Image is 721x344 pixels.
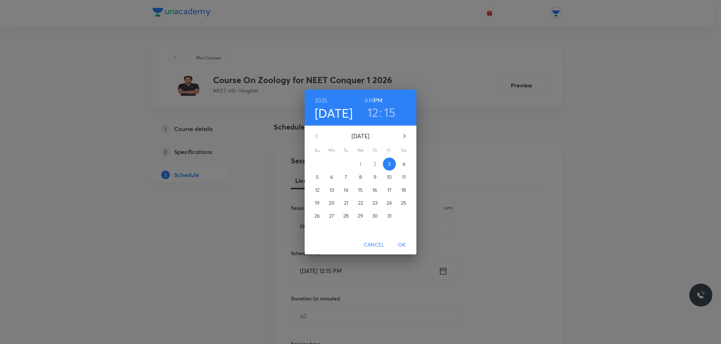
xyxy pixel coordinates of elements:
[379,105,382,120] h3: :
[325,132,396,140] p: [DATE]
[384,105,396,120] button: 15
[354,209,367,222] button: 29
[386,199,392,207] p: 24
[340,171,353,184] button: 7
[374,95,382,105] button: PM
[372,186,377,194] p: 16
[359,173,362,181] p: 8
[372,199,377,207] p: 23
[383,147,396,154] span: Fr
[368,171,381,184] button: 9
[325,147,338,154] span: Mo
[343,212,349,219] p: 28
[368,196,381,209] button: 23
[311,147,324,154] span: Su
[387,212,392,219] p: 31
[311,171,324,184] button: 5
[354,147,367,154] span: We
[361,238,388,252] button: Cancel
[315,95,328,105] button: 2025
[383,209,396,222] button: 31
[311,184,324,196] button: 12
[364,95,373,105] button: AM
[329,212,334,219] p: 27
[397,184,410,196] button: 18
[325,184,338,196] button: 13
[354,171,367,184] button: 8
[387,173,392,181] p: 10
[325,196,338,209] button: 20
[311,196,324,209] button: 19
[340,184,353,196] button: 14
[383,184,396,196] button: 17
[372,212,378,219] p: 30
[315,105,353,121] button: [DATE]
[364,240,385,249] span: Cancel
[354,196,367,209] button: 22
[329,199,335,207] p: 20
[358,186,363,194] p: 15
[344,199,348,207] p: 21
[368,147,381,154] span: Th
[401,199,406,207] p: 25
[314,212,320,219] p: 26
[401,186,406,194] p: 18
[383,158,396,171] button: 3
[345,173,347,181] p: 7
[354,184,367,196] button: 15
[344,186,348,194] p: 14
[373,173,376,181] p: 9
[368,209,381,222] button: 30
[316,173,319,181] p: 5
[358,199,363,207] p: 22
[325,209,338,222] button: 27
[325,171,338,184] button: 6
[315,186,319,194] p: 12
[368,184,381,196] button: 16
[358,212,363,219] p: 29
[402,173,406,181] p: 11
[383,171,396,184] button: 10
[383,196,396,209] button: 24
[397,171,410,184] button: 11
[330,173,333,181] p: 6
[390,238,413,252] button: OK
[402,160,405,168] p: 4
[367,105,379,120] button: 12
[397,147,410,154] span: Sa
[340,196,353,209] button: 21
[340,147,353,154] span: Tu
[397,158,410,171] button: 4
[311,209,324,222] button: 26
[329,186,334,194] p: 13
[388,160,390,168] p: 3
[340,209,353,222] button: 28
[393,240,411,249] span: OK
[387,186,392,194] p: 17
[397,196,410,209] button: 25
[315,199,319,207] p: 19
